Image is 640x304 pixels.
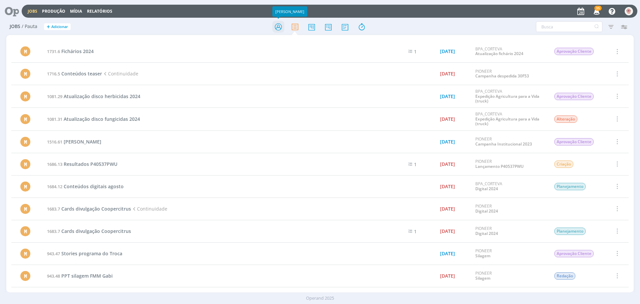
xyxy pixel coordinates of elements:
div: M [20,159,30,169]
span: Adicionar [51,25,68,29]
span: Cards divulgação Coopercitrus [61,228,131,234]
span: Alteração [554,115,577,123]
a: 943.47Stories programa do Troca [47,250,122,257]
a: 1716.5Conteúdos teaser [47,70,102,77]
button: Relatórios [85,9,114,14]
div: BPA_CORTEVA [475,112,544,126]
a: Mídia [70,8,82,14]
span: Aprovação Cliente [554,250,594,257]
span: 1 [414,161,417,168]
a: 1683.7Cards divulgação Coopercitrus [47,206,131,212]
span: Aprovação Cliente [554,48,594,55]
a: 1683.7Cards divulgação Coopercitrus [47,228,131,234]
span: [PERSON_NAME] [64,138,101,145]
a: Campanha despedida 30F53 [475,73,529,79]
a: Digital 2024 [475,231,498,236]
div: PIONEER [475,249,544,258]
span: 1716.5 [47,71,60,77]
span: 1081.31 [47,116,62,122]
a: Expedição Agricultura para a Vida (truck) [475,116,539,126]
a: 1684.12Conteúdos digitais agosto [47,183,124,190]
span: Aprovação Cliente [554,93,594,100]
span: 1731.6 [47,48,60,54]
div: M [20,114,30,124]
div: [DATE] [440,184,455,189]
div: M [20,249,30,259]
span: PPT silagem FMM Gabi [61,273,113,279]
button: Mídia [68,9,84,14]
div: [PERSON_NAME] [272,6,307,17]
div: [DATE] [440,207,455,211]
div: [DATE] [440,94,455,99]
div: [DATE] [440,274,455,278]
a: Silagem [475,275,490,281]
div: M [20,69,30,79]
div: M [20,226,30,236]
a: 1081.31Atualização disco fungicidas 2024 [47,116,140,122]
span: 1 [414,48,417,55]
span: Continuidade [131,206,167,212]
input: Busca [536,21,602,32]
span: Conteúdos digitais agosto [64,183,124,190]
div: [DATE] [440,251,455,256]
a: Lançamento P40537PWU [475,164,524,169]
div: BPA_CORTEVA [475,89,544,103]
span: Continuidade [102,70,138,77]
div: M [20,91,30,101]
div: PIONEER [475,226,544,236]
span: Criação [554,161,573,168]
div: PIONEER [475,271,544,281]
span: Atualização disco fungicidas 2024 [64,116,140,122]
span: Jobs [10,24,20,29]
span: Redação [554,272,575,280]
div: M [20,271,30,281]
span: 1683.7 [47,206,60,212]
span: 943.48 [47,273,60,279]
a: Relatórios [87,8,112,14]
span: 35 [594,6,602,11]
span: Resultados P40537PWU [64,161,117,167]
img: A [625,7,633,15]
a: Produção [42,8,65,14]
a: Jobs [28,8,37,14]
a: Digital 2024 [475,186,498,192]
button: +Adicionar [44,23,71,30]
button: A [624,5,633,17]
span: 1686.13 [47,161,62,167]
a: Campanha Institucional 2023 [475,141,532,147]
a: 943.48PPT silagem FMM Gabi [47,273,113,279]
span: 1684.12 [47,184,62,190]
span: Fichários 2024 [61,48,94,54]
a: 1081.29Atualização disco herbicidas 2024 [47,93,140,99]
span: Conteúdos teaser [61,70,102,77]
span: 1081.29 [47,93,62,99]
div: [DATE] [440,117,455,121]
span: 1516.61 [47,139,62,145]
span: Planejamento [554,228,586,235]
a: Expedição Agricultura para a Vida (truck) [475,93,539,104]
button: Jobs [26,9,39,14]
div: PIONEER [475,159,544,169]
span: Cards divulgação Coopercitrus [61,206,131,212]
button: Produção [40,9,67,14]
a: 1686.13Resultados P40537PWU [47,161,117,167]
div: BPA_CORTEVA [475,47,544,56]
span: 1 [414,228,417,235]
div: PIONEER [475,137,544,146]
span: Planejamento [554,183,586,190]
div: M [20,46,30,56]
span: Atualização disco herbicidas 2024 [64,93,140,99]
div: M [20,182,30,192]
a: 1516.61[PERSON_NAME] [47,138,101,145]
div: BPA_CORTEVA [475,182,544,191]
div: [DATE] [440,71,455,76]
div: PIONEER [475,204,544,214]
div: [DATE] [440,49,455,54]
button: 35 [589,5,603,17]
a: 1731.6Fichários 2024 [47,48,94,54]
span: + [47,23,50,30]
span: Aprovação Cliente [554,138,594,145]
div: [DATE] [440,162,455,167]
div: PIONEER [475,69,544,79]
span: Stories programa do Troca [61,250,122,257]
